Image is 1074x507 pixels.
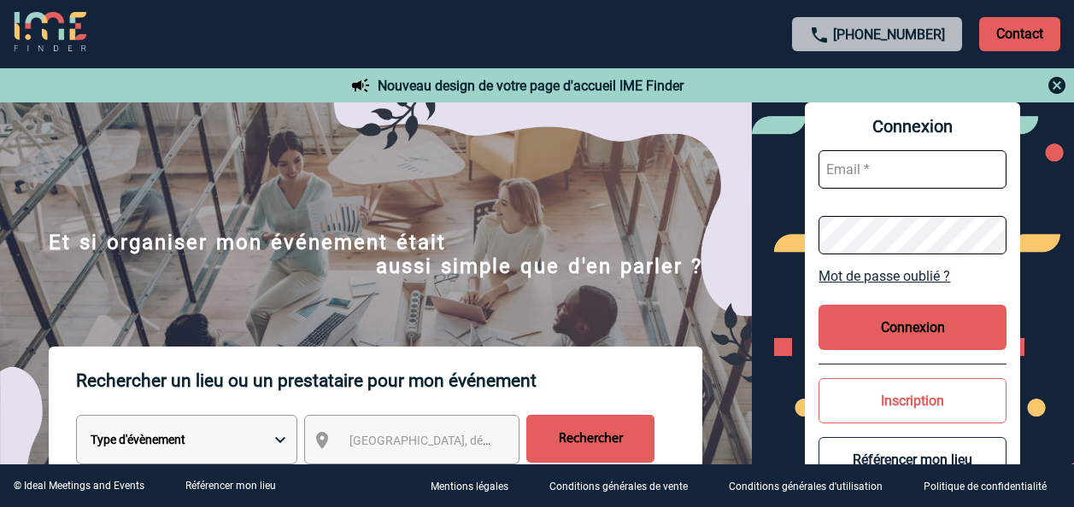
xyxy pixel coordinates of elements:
[14,480,144,492] div: © Ideal Meetings and Events
[417,478,536,494] a: Mentions légales
[76,347,702,415] p: Rechercher un lieu ou un prestataire pour mon événement
[809,25,830,45] img: call-24-px.png
[729,481,883,493] p: Conditions générales d'utilisation
[549,481,688,493] p: Conditions générales de vente
[833,26,945,43] a: [PHONE_NUMBER]
[979,17,1060,51] p: Contact
[536,478,715,494] a: Conditions générales de vente
[349,434,587,447] span: [GEOGRAPHIC_DATA], département, région...
[431,481,508,493] p: Mentions légales
[819,268,1007,284] a: Mot de passe oublié ?
[819,116,1007,137] span: Connexion
[185,480,276,492] a: Référencer mon lieu
[924,481,1047,493] p: Politique de confidentialité
[819,305,1007,350] button: Connexion
[910,478,1074,494] a: Politique de confidentialité
[819,378,1007,423] button: Inscription
[819,437,1007,482] button: Référencer mon lieu
[819,150,1007,189] input: Email *
[715,478,910,494] a: Conditions générales d'utilisation
[526,415,654,463] input: Rechercher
